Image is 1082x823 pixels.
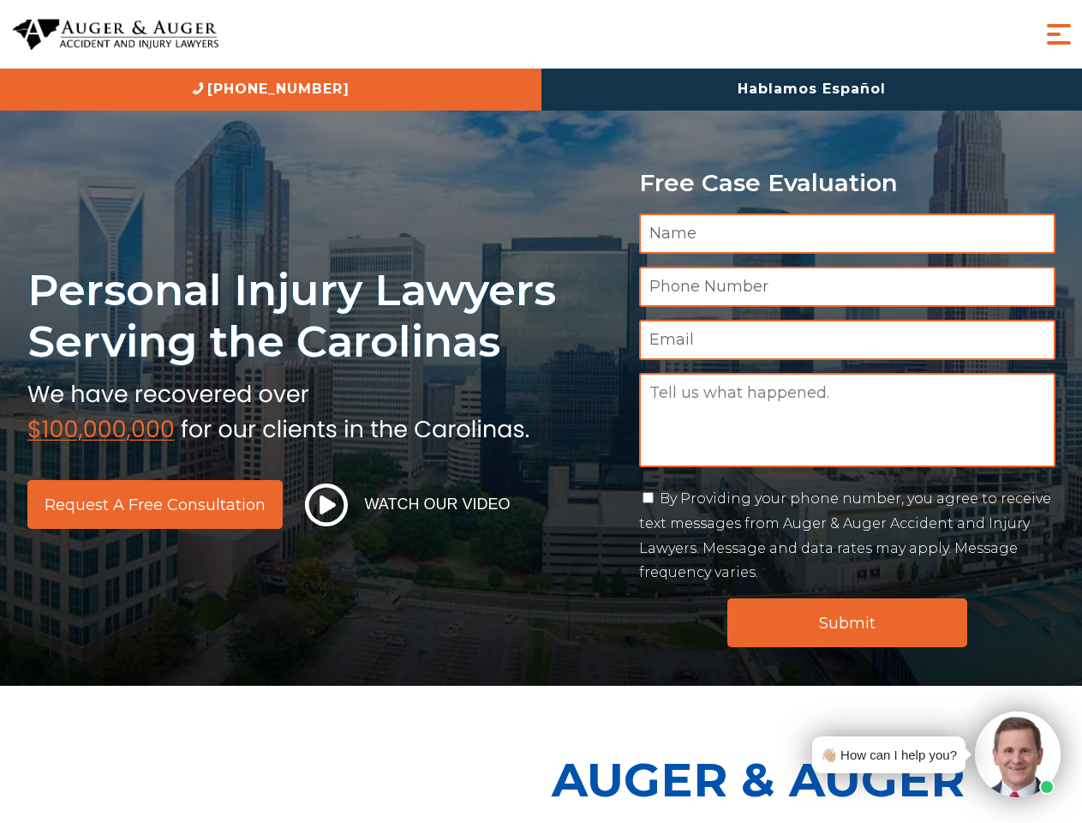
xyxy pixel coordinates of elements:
[552,737,1073,822] p: Auger & Auger
[639,267,1055,307] input: Phone Number
[639,213,1055,254] input: Name
[27,264,619,368] h1: Personal Injury Lawyers Serving the Carolinas
[27,376,529,442] img: sub text
[300,483,516,527] button: Watch Our Video
[639,170,1055,196] p: Free Case Evaluation
[45,497,266,513] span: Request a Free Consultation
[1042,17,1076,51] button: Menu
[639,320,1055,360] input: Email
[821,743,957,766] div: 👋🏼 How can I help you?
[727,598,967,647] input: Submit
[27,480,283,529] a: Request a Free Consultation
[13,19,218,51] img: Auger & Auger Accident and Injury Lawyers Logo
[639,490,1051,580] label: By Providing your phone number, you agree to receive text messages from Auger & Auger Accident an...
[975,712,1061,797] img: Intaker widget Avatar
